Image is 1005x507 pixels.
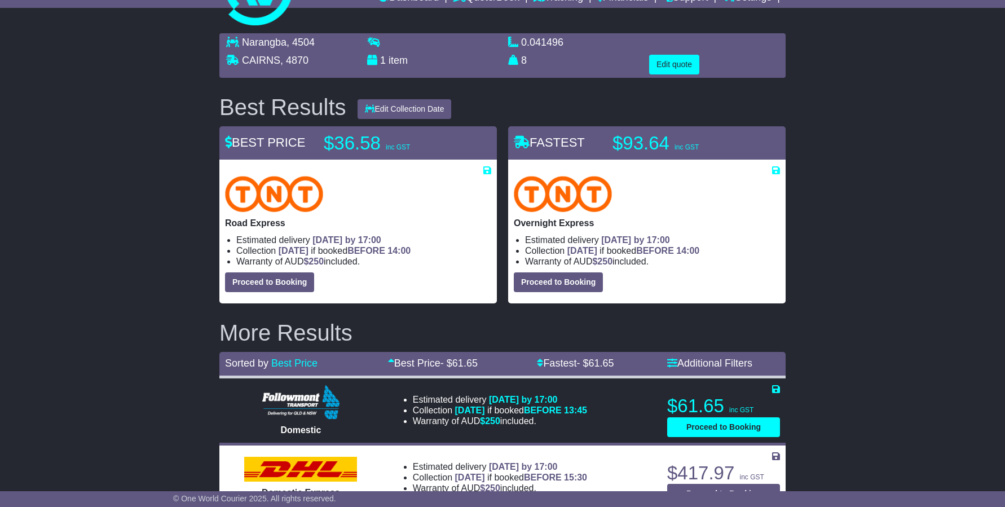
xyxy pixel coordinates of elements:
[564,405,587,415] span: 13:45
[271,358,318,369] a: Best Price
[485,483,500,493] span: 250
[225,135,305,149] span: BEST PRICE
[667,462,780,484] p: $417.97
[667,358,752,369] a: Additional Filters
[567,246,699,255] span: if booked
[225,176,323,212] img: TNT Domestic: Road Express
[280,55,308,66] span: , 4870
[236,235,491,245] li: Estimated delivery
[514,176,612,212] img: TNT Domestic: Overnight Express
[455,473,587,482] span: if booked
[214,95,352,120] div: Best Results
[308,257,324,266] span: 250
[413,461,587,472] li: Estimated delivery
[358,99,452,119] button: Edit Collection Date
[480,483,500,493] span: $
[636,246,674,255] span: BEFORE
[244,457,357,482] img: DHL: Domestic Express
[525,256,780,267] li: Warranty of AUD included.
[525,235,780,245] li: Estimated delivery
[455,473,485,482] span: [DATE]
[380,55,386,66] span: 1
[262,488,340,497] span: Domestic Express
[489,462,558,471] span: [DATE] by 17:00
[347,246,385,255] span: BEFORE
[262,385,340,419] img: Followmont Transport: Domestic
[413,405,587,416] li: Collection
[413,483,587,493] li: Warranty of AUD included.
[225,358,268,369] span: Sorted by
[279,246,411,255] span: if booked
[236,256,491,267] li: Warranty of AUD included.
[386,143,410,151] span: inc GST
[242,55,280,66] span: CAIRNS
[576,358,614,369] span: - $
[413,394,587,405] li: Estimated delivery
[455,405,485,415] span: [DATE]
[413,472,587,483] li: Collection
[303,257,324,266] span: $
[219,320,786,345] h2: More Results
[667,395,780,417] p: $61.65
[524,405,562,415] span: BEFORE
[612,132,753,155] p: $93.64
[525,245,780,256] li: Collection
[729,406,753,414] span: inc GST
[312,235,381,245] span: [DATE] by 17:00
[236,245,491,256] li: Collection
[667,417,780,437] button: Proceed to Booking
[597,257,612,266] span: 250
[588,358,614,369] span: 61.65
[480,416,500,426] span: $
[489,395,558,404] span: [DATE] by 17:00
[514,272,603,292] button: Proceed to Booking
[675,143,699,151] span: inc GST
[521,37,563,48] span: 0.041496
[592,257,612,266] span: $
[242,37,286,48] span: Narangba
[225,272,314,292] button: Proceed to Booking
[280,425,321,435] span: Domestic
[225,218,491,228] p: Road Express
[564,473,587,482] span: 15:30
[389,55,408,66] span: item
[567,246,597,255] span: [DATE]
[286,37,315,48] span: , 4504
[388,358,478,369] a: Best Price- $61.65
[413,416,587,426] li: Warranty of AUD included.
[324,132,465,155] p: $36.58
[514,135,585,149] span: FASTEST
[667,484,780,504] button: Proceed to Booking
[452,358,478,369] span: 61.65
[455,405,587,415] span: if booked
[739,473,764,481] span: inc GST
[521,55,527,66] span: 8
[537,358,614,369] a: Fastest- $61.65
[485,416,500,426] span: 250
[173,494,336,503] span: © One World Courier 2025. All rights reserved.
[387,246,411,255] span: 14:00
[514,218,780,228] p: Overnight Express
[649,55,699,74] button: Edit quote
[440,358,478,369] span: - $
[524,473,562,482] span: BEFORE
[601,235,670,245] span: [DATE] by 17:00
[279,246,308,255] span: [DATE]
[676,246,699,255] span: 14:00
